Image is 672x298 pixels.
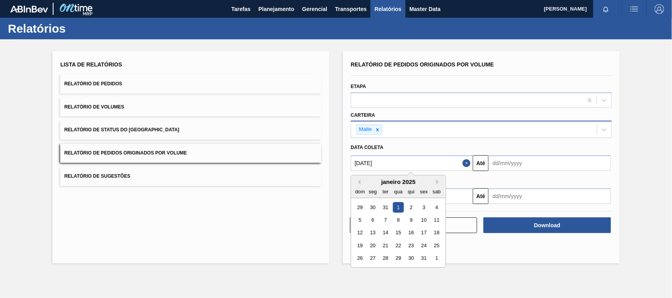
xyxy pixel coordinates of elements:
[406,240,417,251] div: Choose quinta-feira, 23 de janeiro de 2025
[10,6,48,13] img: TNhmsLtSVTkK8tSr43FrP2fwEKptu5GPRR3wAAAABJRU5ErkJggg==
[355,228,365,238] div: Choose domingo, 12 de janeiro de 2025
[355,186,365,197] div: dom
[357,125,373,134] div: Malte
[64,173,130,179] span: Relatório de Sugestões
[629,4,639,14] img: userActions
[60,143,321,163] button: Relatório de Pedidos Originados por Volume
[489,188,611,204] input: dd/mm/yyyy
[436,179,442,185] button: Next Month
[380,186,391,197] div: ter
[393,215,404,225] div: Choose quarta-feira, 8 de janeiro de 2025
[418,228,429,238] div: Choose sexta-feira, 17 de janeiro de 2025
[368,253,378,264] div: Choose segunda-feira, 27 de janeiro de 2025
[418,186,429,197] div: sex
[351,145,383,150] span: Data coleta
[431,186,442,197] div: sab
[393,202,404,213] div: Choose quarta-feira, 1 de janeiro de 2025
[406,202,417,213] div: Choose quinta-feira, 2 de janeiro de 2025
[64,104,124,110] span: Relatório de Volumes
[431,240,442,251] div: Choose sábado, 25 de janeiro de 2025
[355,202,365,213] div: Choose domingo, 29 de dezembro de 2024
[393,253,404,264] div: Choose quarta-feira, 29 de janeiro de 2025
[355,253,365,264] div: Choose domingo, 26 de janeiro de 2025
[380,202,391,213] div: Choose terça-feira, 31 de dezembro de 2024
[473,188,489,204] button: Até
[393,240,404,251] div: Choose quarta-feira, 22 de janeiro de 2025
[406,253,417,264] div: Choose quinta-feira, 30 de janeiro de 2025
[60,97,321,117] button: Relatório de Volumes
[409,4,441,14] span: Master Data
[351,112,375,118] label: Carteira
[431,228,442,238] div: Choose sábado, 18 de janeiro de 2025
[350,217,477,233] button: Limpar
[351,178,446,185] div: janeiro 2025
[368,240,378,251] div: Choose segunda-feira, 20 de janeiro de 2025
[355,179,361,185] button: Previous Month
[483,217,611,233] button: Download
[406,228,417,238] div: Choose quinta-feira, 16 de janeiro de 2025
[368,186,378,197] div: seg
[8,24,148,33] h1: Relatórios
[64,150,187,156] span: Relatório de Pedidos Originados por Volume
[60,167,321,186] button: Relatório de Sugestões
[335,4,367,14] span: Transportes
[368,202,378,213] div: Choose segunda-feira, 30 de dezembro de 2024
[489,155,611,171] input: dd/mm/yyyy
[354,201,443,265] div: month 2025-01
[463,155,473,171] button: Close
[406,215,417,225] div: Choose quinta-feira, 9 de janeiro de 2025
[368,215,378,225] div: Choose segunda-feira, 6 de janeiro de 2025
[355,240,365,251] div: Choose domingo, 19 de janeiro de 2025
[64,81,122,86] span: Relatório de Pedidos
[351,84,366,89] label: Etapa
[431,215,442,225] div: Choose sábado, 11 de janeiro de 2025
[302,4,328,14] span: Gerencial
[418,215,429,225] div: Choose sexta-feira, 10 de janeiro de 2025
[64,127,179,132] span: Relatório de Status do [GEOGRAPHIC_DATA]
[380,215,391,225] div: Choose terça-feira, 7 de janeiro de 2025
[351,61,494,68] span: Relatório de Pedidos Originados por Volume
[406,186,417,197] div: qui
[380,228,391,238] div: Choose terça-feira, 14 de janeiro de 2025
[60,61,122,68] span: Lista de Relatórios
[655,4,664,14] img: Logout
[473,155,489,171] button: Até
[418,202,429,213] div: Choose sexta-feira, 3 de janeiro de 2025
[393,186,404,197] div: qua
[393,228,404,238] div: Choose quarta-feira, 15 de janeiro de 2025
[380,240,391,251] div: Choose terça-feira, 21 de janeiro de 2025
[60,74,321,94] button: Relatório de Pedidos
[355,215,365,225] div: Choose domingo, 5 de janeiro de 2025
[60,120,321,140] button: Relatório de Status do [GEOGRAPHIC_DATA]
[431,253,442,264] div: Choose sábado, 1 de fevereiro de 2025
[418,240,429,251] div: Choose sexta-feira, 24 de janeiro de 2025
[374,4,401,14] span: Relatórios
[368,228,378,238] div: Choose segunda-feira, 13 de janeiro de 2025
[593,4,618,15] button: Notificações
[431,202,442,213] div: Choose sábado, 4 de janeiro de 2025
[380,253,391,264] div: Choose terça-feira, 28 de janeiro de 2025
[258,4,294,14] span: Planejamento
[231,4,251,14] span: Tarefas
[351,155,473,171] input: dd/mm/yyyy
[418,253,429,264] div: Choose sexta-feira, 31 de janeiro de 2025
